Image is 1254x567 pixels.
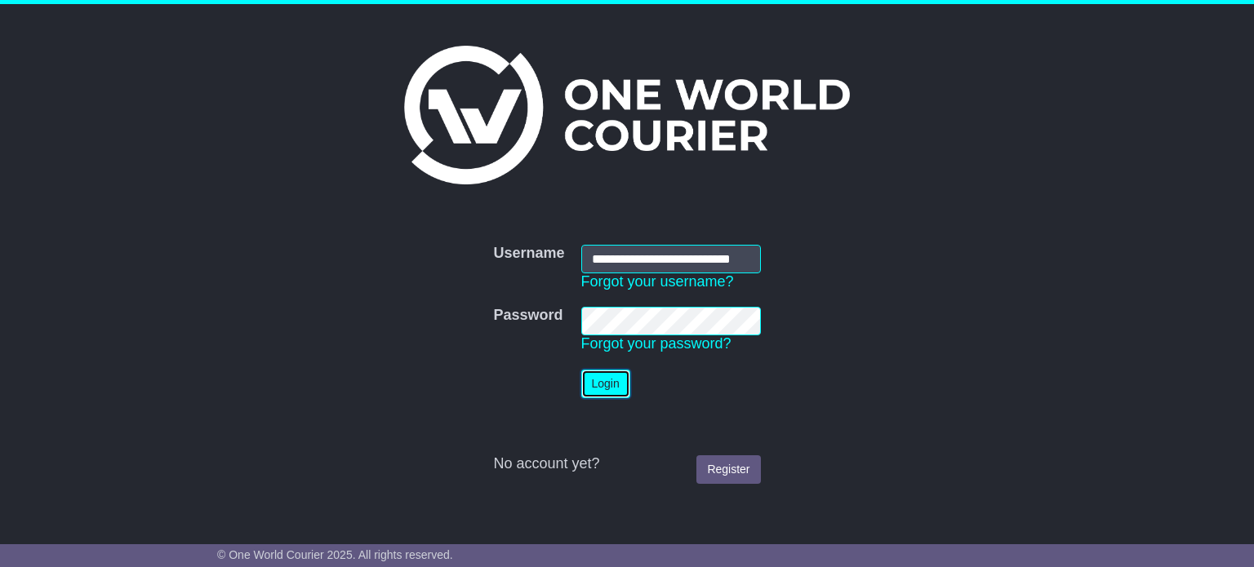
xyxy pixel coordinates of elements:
button: Login [581,370,630,398]
label: Password [493,307,563,325]
a: Forgot your password? [581,335,731,352]
img: One World [404,46,850,184]
div: No account yet? [493,455,760,473]
a: Register [696,455,760,484]
label: Username [493,245,564,263]
a: Forgot your username? [581,273,734,290]
span: © One World Courier 2025. All rights reserved. [217,548,453,561]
